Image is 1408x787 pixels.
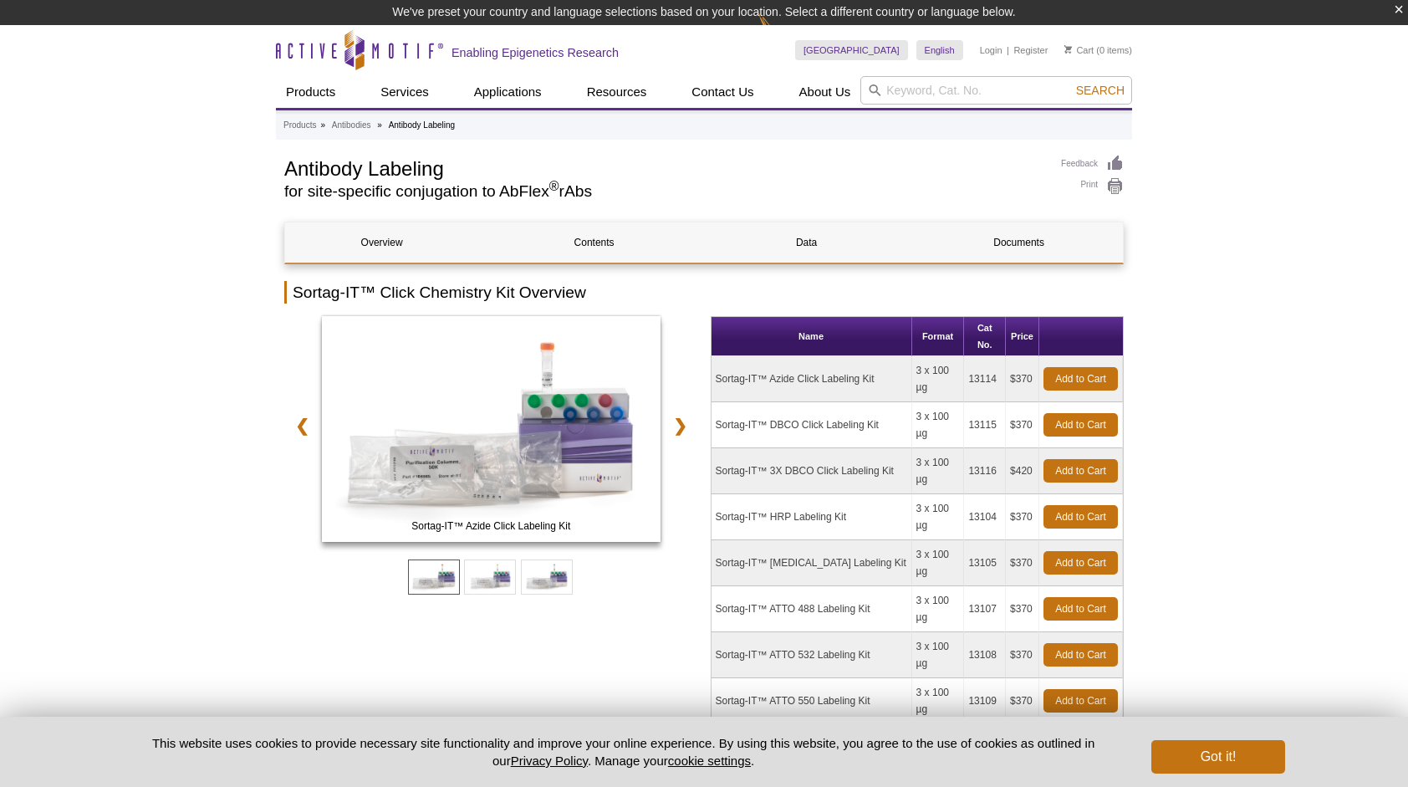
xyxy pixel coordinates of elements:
[980,44,1002,56] a: Login
[916,40,963,60] a: English
[712,678,912,724] td: Sortag-IT™ ATTO 550 Labeling Kit
[464,76,552,108] a: Applications
[912,356,965,402] td: 3 x 100 µg
[964,678,1006,724] td: 13109
[712,448,912,494] td: Sortag-IT™ 3X DBCO Click Labeling Kit
[795,40,908,60] a: [GEOGRAPHIC_DATA]
[1006,448,1039,494] td: $420
[712,586,912,632] td: Sortag-IT™ ATTO 488 Labeling Kit
[860,76,1132,105] input: Keyword, Cat. No.
[1006,356,1039,402] td: $370
[284,155,1044,180] h1: Antibody Labeling
[758,13,803,52] img: Change Here
[964,632,1006,678] td: 13108
[1064,40,1132,60] li: (0 items)
[1006,632,1039,678] td: $370
[284,184,1044,199] h2: for site-specific conjugation to AbFlex rAbs
[370,76,439,108] a: Services
[912,586,965,632] td: 3 x 100 µg
[1071,83,1130,98] button: Search
[1006,586,1039,632] td: $370
[710,222,903,263] a: Data
[964,494,1006,540] td: 13104
[922,222,1115,263] a: Documents
[1006,402,1039,448] td: $370
[577,76,657,108] a: Resources
[912,540,965,586] td: 3 x 100 µg
[1006,317,1039,356] th: Price
[1151,740,1285,774] button: Got it!
[712,632,912,678] td: Sortag-IT™ ATTO 532 Labeling Kit
[1043,643,1118,667] a: Add to Cart
[912,317,965,356] th: Format
[662,406,698,445] a: ❯
[325,518,656,534] span: Sortag-IT™ Azide Click Labeling Kit
[284,281,1124,304] h2: Sortag-IT™ Click Chemistry Kit Overview
[712,494,912,540] td: Sortag-IT™ HRP Labeling Kit
[1061,177,1124,196] a: Print
[964,586,1006,632] td: 13107
[1013,44,1048,56] a: Register
[912,632,965,678] td: 3 x 100 µg
[1043,505,1118,529] a: Add to Cart
[497,222,691,263] a: Contents
[964,356,1006,402] td: 13114
[377,120,382,130] li: »
[912,678,965,724] td: 3 x 100 µg
[1043,459,1118,483] a: Add to Cart
[712,402,912,448] td: Sortag-IT™ DBCO Click Labeling Kit
[964,540,1006,586] td: 13105
[1043,367,1118,391] a: Add to Cart
[322,316,661,542] img: Sortag-IT™ Azide Click Labeling Kit
[1061,155,1124,173] a: Feedback
[668,754,751,768] button: cookie settings
[1064,44,1094,56] a: Cart
[712,317,912,356] th: Name
[1064,45,1072,54] img: Your Cart
[912,402,965,448] td: 3 x 100 µg
[964,317,1006,356] th: Cat No.
[912,448,965,494] td: 3 x 100 µg
[1007,40,1009,60] li: |
[1043,413,1118,437] a: Add to Cart
[276,76,345,108] a: Products
[1076,84,1125,97] span: Search
[320,120,325,130] li: »
[1043,689,1118,713] a: Add to Cart
[284,406,320,445] a: ❮
[912,494,965,540] td: 3 x 100 µg
[332,118,371,133] a: Antibodies
[1006,494,1039,540] td: $370
[1043,551,1118,575] a: Add to Cart
[285,222,478,263] a: Overview
[389,120,456,130] li: Antibody Labeling
[964,402,1006,448] td: 13115
[681,76,763,108] a: Contact Us
[123,734,1124,769] p: This website uses cookies to provide necessary site functionality and improve your online experie...
[1006,540,1039,586] td: $370
[322,316,661,547] a: Sortag-IT™ Azide Click Labeling Kit
[511,754,588,768] a: Privacy Policy
[712,540,912,586] td: Sortag-IT™ [MEDICAL_DATA] Labeling Kit
[1006,678,1039,724] td: $370
[789,76,861,108] a: About Us
[964,448,1006,494] td: 13116
[451,45,619,60] h2: Enabling Epigenetics Research
[549,179,559,193] sup: ®
[712,356,912,402] td: Sortag-IT™ Azide Click Labeling Kit
[283,118,316,133] a: Products
[1043,597,1118,621] a: Add to Cart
